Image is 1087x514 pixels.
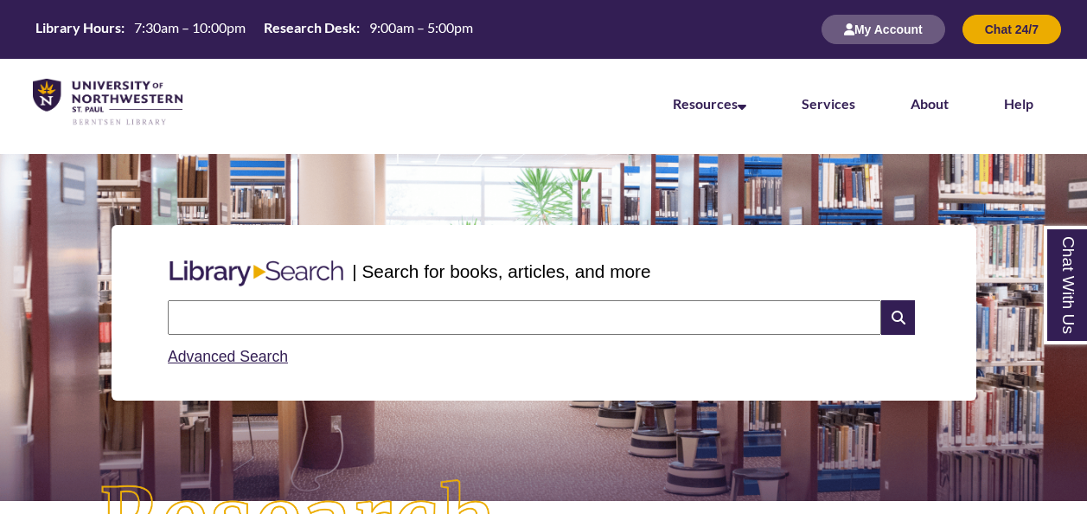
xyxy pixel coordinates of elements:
a: Help [1004,95,1033,112]
a: Advanced Search [168,348,288,365]
a: Chat 24/7 [962,22,1061,36]
button: Chat 24/7 [962,15,1061,44]
button: My Account [822,15,945,44]
p: | Search for books, articles, and more [352,258,650,285]
a: Services [802,95,855,112]
img: Libary Search [161,254,352,293]
a: About [911,95,949,112]
a: Resources [673,95,746,112]
table: Hours Today [29,18,480,40]
a: My Account [822,22,945,36]
img: UNWSP Library Logo [33,79,182,126]
a: Hours Today [29,18,480,42]
th: Library Hours: [29,18,127,37]
span: 7:30am – 10:00pm [134,19,246,35]
th: Research Desk: [257,18,362,37]
i: Search [881,300,914,335]
span: 9:00am – 5:00pm [369,19,473,35]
